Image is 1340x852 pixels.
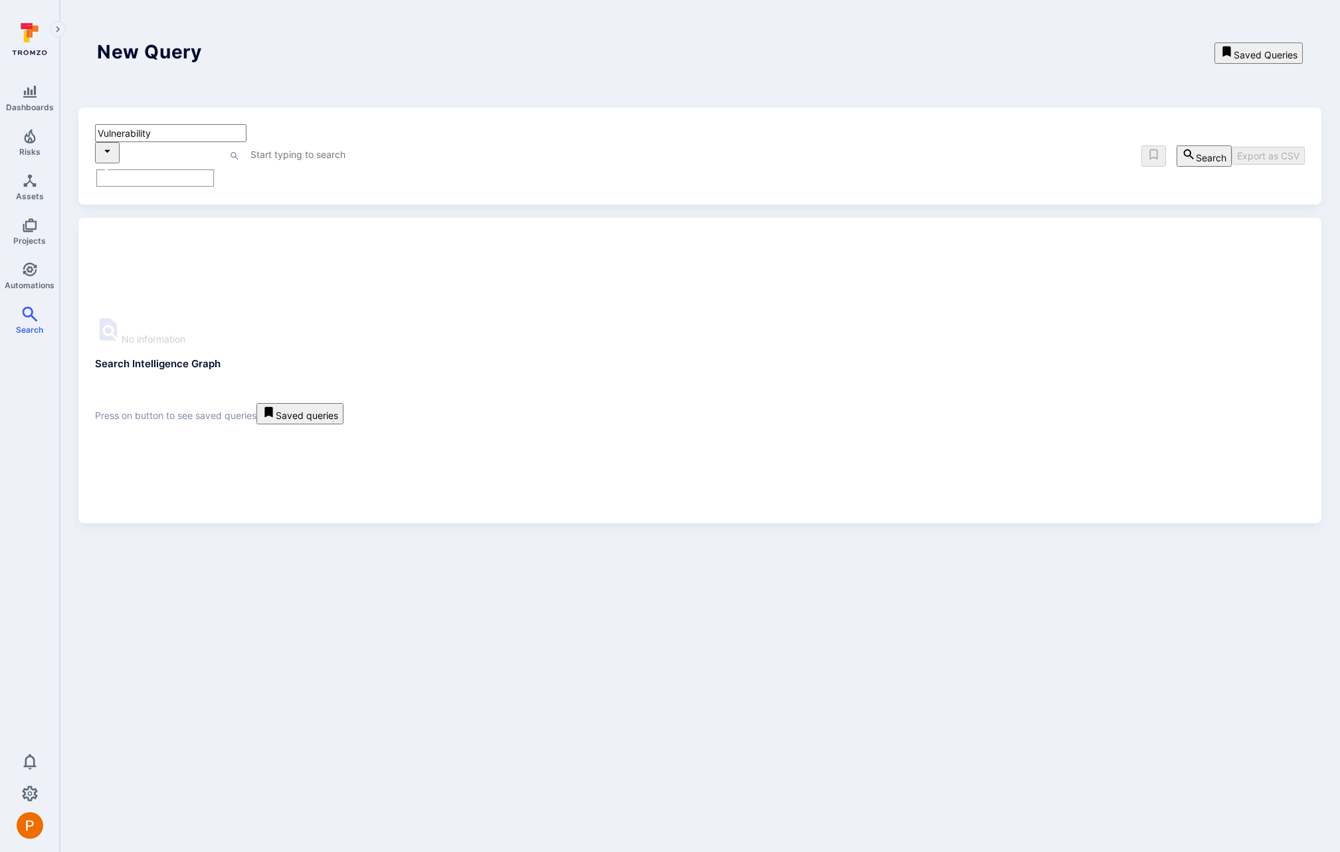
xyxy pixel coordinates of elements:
[1232,147,1305,165] button: Export as CSV
[6,102,54,112] span: Dashboards
[17,812,43,839] div: Peter Baker
[95,357,1305,372] h4: Search Intelligence Graph
[19,147,41,157] span: Risks
[16,191,44,201] span: Assets
[95,410,256,421] span: Press on button to see saved queries
[97,43,201,61] h1: New Query
[16,325,43,335] span: Search
[17,812,43,839] img: ACg8ocICMCW9Gtmm-eRbQDunRucU07-w0qv-2qX63v-oG-s=s96-c
[1214,43,1303,64] button: Saved Queries
[122,333,185,345] span: No information
[50,21,66,37] button: Expand navigation menu
[13,236,46,246] span: Projects
[256,410,343,421] a: Saved queries
[1177,145,1232,167] button: ig-search
[5,280,54,290] span: Automations
[256,403,343,424] button: Saved queries
[249,146,1063,163] textarea: Intelligence Graph search area
[1141,145,1166,167] span: Save query
[95,124,246,142] input: Select basic entity
[95,142,120,163] button: Open
[53,24,62,35] i: Expand navigation menu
